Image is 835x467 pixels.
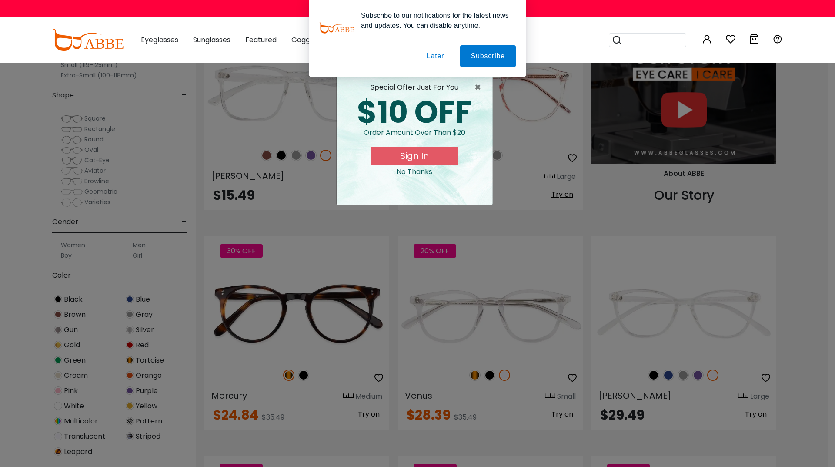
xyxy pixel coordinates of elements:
button: Later [416,45,455,67]
div: Close [344,167,485,177]
div: Order amount over than $20 [344,128,485,147]
div: special offer just for you [344,82,485,93]
span: × [474,82,485,93]
button: Close [474,82,485,93]
div: Subscribe to our notifications for the latest news and updates. You can disable anytime. [354,10,516,30]
div: $10 OFF [344,97,485,128]
img: notification icon [319,10,354,45]
button: Sign In [371,147,458,165]
button: Subscribe [460,45,516,67]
